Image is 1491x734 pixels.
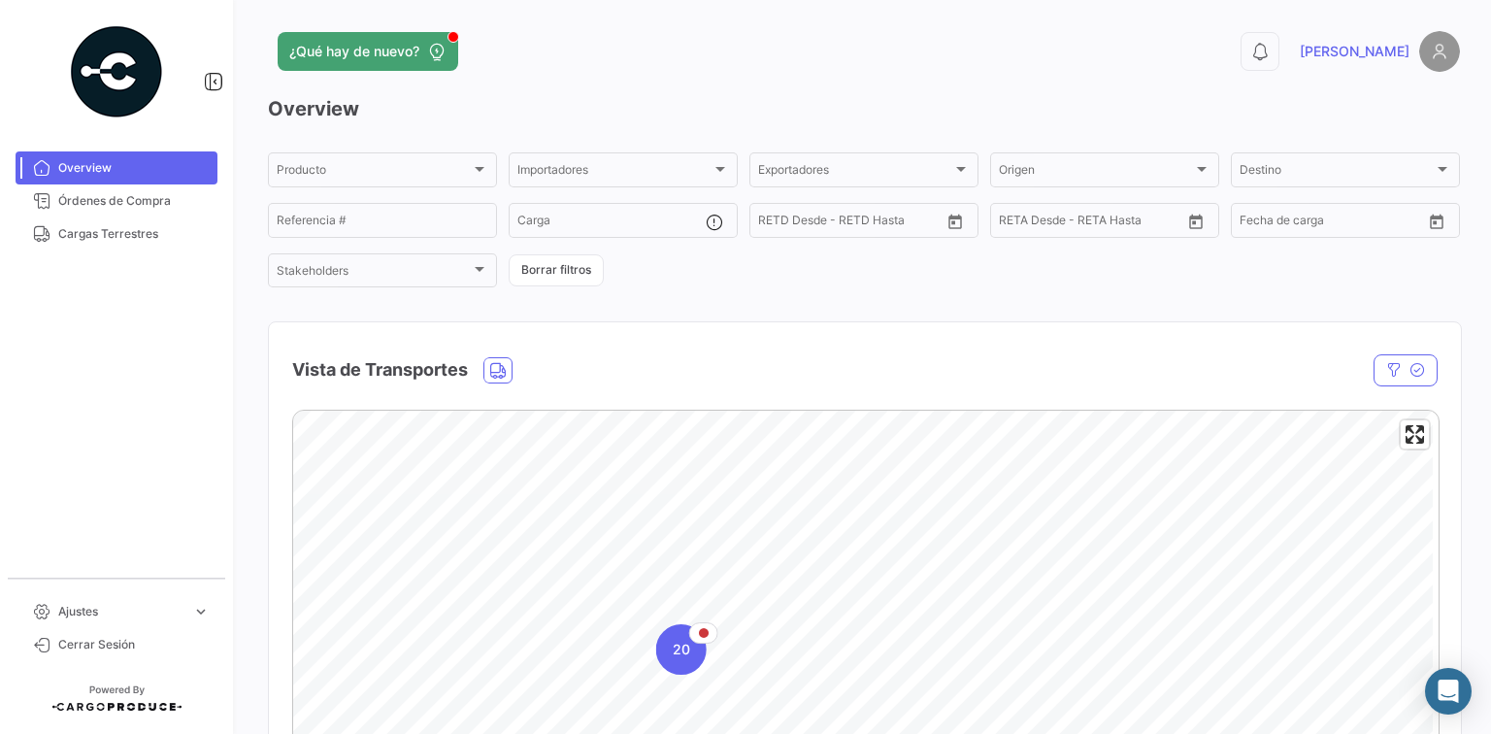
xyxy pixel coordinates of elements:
[58,636,210,653] span: Cerrar Sesión
[1181,207,1210,236] button: Open calendar
[16,151,217,184] a: Overview
[1401,420,1429,449] button: Enter fullscreen
[673,640,690,659] span: 20
[289,42,419,61] span: ¿Qué hay de nuevo?
[999,217,1034,230] input: Desde
[58,192,210,210] span: Órdenes de Compra
[484,358,512,383] button: Land
[192,603,210,620] span: expand_more
[509,254,604,286] button: Borrar filtros
[58,603,184,620] span: Ajustes
[1047,217,1135,230] input: Hasta
[517,166,712,180] span: Importadores
[656,624,707,675] div: Map marker
[1422,207,1451,236] button: Open calendar
[16,217,217,250] a: Cargas Terrestres
[807,217,894,230] input: Hasta
[758,217,793,230] input: Desde
[277,267,471,281] span: Stakeholders
[1300,42,1409,61] span: [PERSON_NAME]
[1240,166,1434,180] span: Destino
[58,225,210,243] span: Cargas Terrestres
[941,207,970,236] button: Open calendar
[1288,217,1375,230] input: Hasta
[68,23,165,120] img: powered-by.png
[999,166,1193,180] span: Origen
[278,32,458,71] button: ¿Qué hay de nuevo?
[1419,31,1460,72] img: placeholder-user.png
[16,184,217,217] a: Órdenes de Compra
[292,356,468,384] h4: Vista de Transportes
[1240,217,1275,230] input: Desde
[58,159,210,177] span: Overview
[277,166,471,180] span: Producto
[1425,668,1472,715] div: Abrir Intercom Messenger
[268,95,1460,122] h3: Overview
[758,166,952,180] span: Exportadores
